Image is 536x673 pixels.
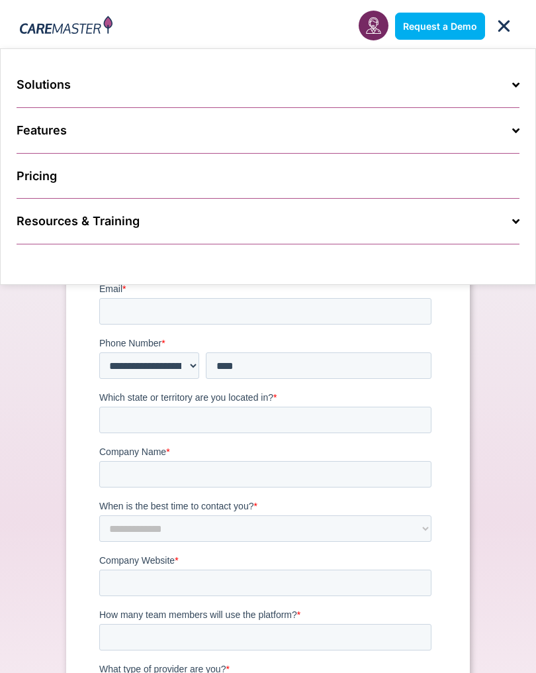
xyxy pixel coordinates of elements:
a: Pricing [17,154,519,199]
img: CareMaster Logo [20,16,112,36]
a: Features [17,108,519,154]
span: Request a Demo [403,21,477,32]
a: Solutions [17,62,519,108]
a: Resources & Training [17,199,519,244]
div: Menu Toggle [492,13,517,38]
a: Request a Demo [395,13,485,40]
